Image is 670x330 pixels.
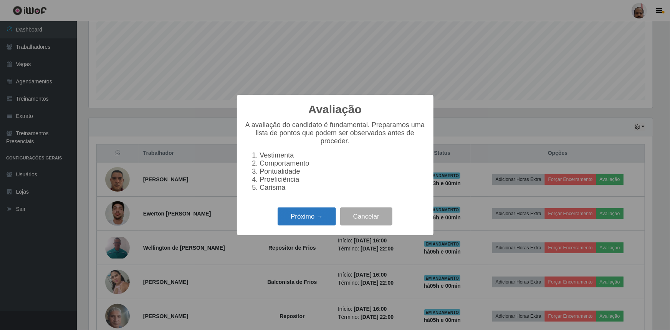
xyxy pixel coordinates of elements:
[340,207,392,226] button: Cancelar
[260,167,426,176] li: Pontualidade
[260,159,426,167] li: Comportamento
[260,151,426,159] li: Vestimenta
[308,103,362,116] h2: Avaliação
[260,176,426,184] li: Proeficiência
[260,184,426,192] li: Carisma
[278,207,336,226] button: Próximo →
[245,121,426,145] p: A avaliação do candidato é fundamental. Preparamos uma lista de pontos que podem ser observados a...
